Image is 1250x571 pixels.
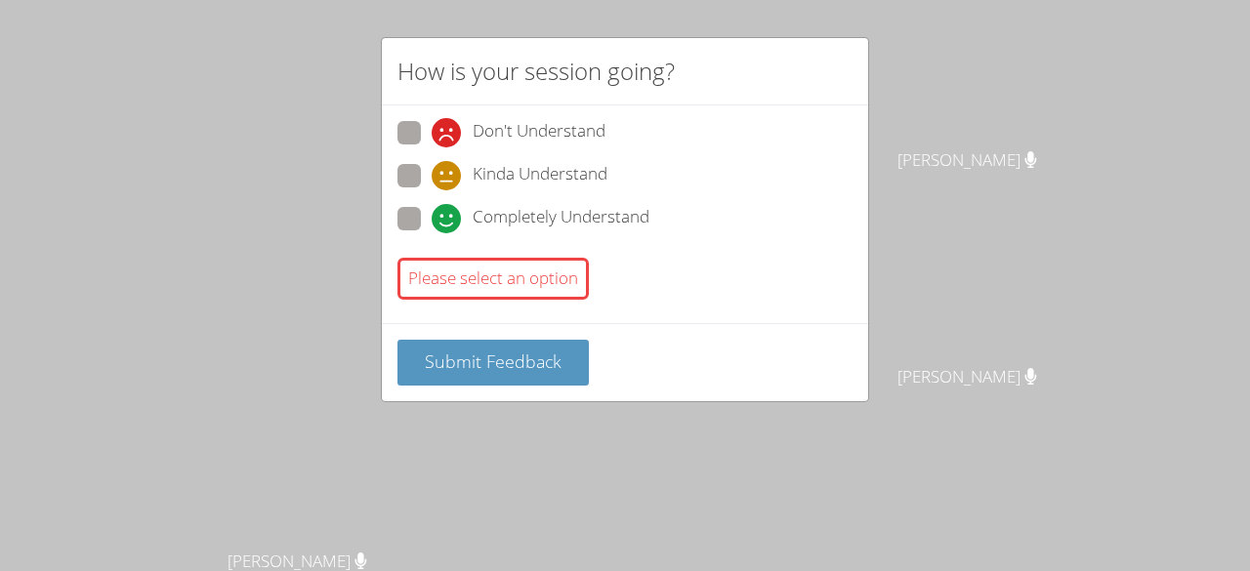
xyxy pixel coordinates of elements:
[473,118,605,147] span: Don't Understand
[473,204,649,233] span: Completely Understand
[425,349,562,373] span: Submit Feedback
[397,340,589,386] button: Submit Feedback
[473,161,607,190] span: Kinda Understand
[397,258,589,300] div: Please select an option
[397,54,675,89] h2: How is your session going?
